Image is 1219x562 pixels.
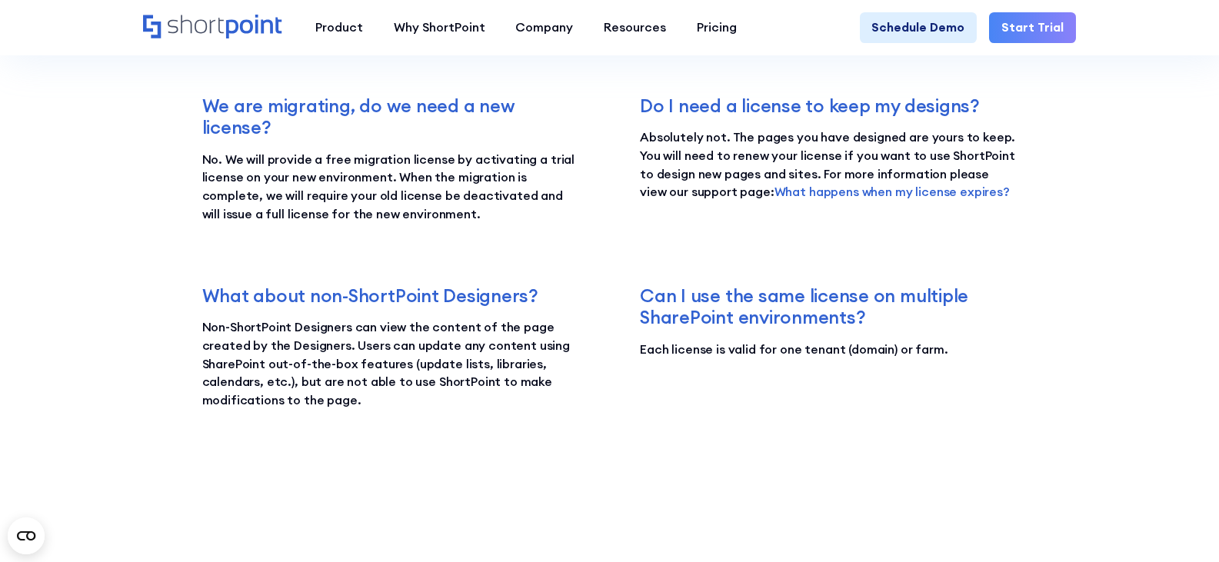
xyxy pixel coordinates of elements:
a: Product [300,12,378,43]
h3: Do I need a license to keep my designs? [640,95,1017,117]
div: Resources [604,18,666,37]
p: No. We will provide a free migration license by activating a trial license on your new environmen... [202,151,579,224]
a: Pricing [681,12,752,43]
button: Open CMP widget [8,517,45,554]
h3: We are migrating, do we need a new license? [202,95,579,138]
a: Why ShortPoint [378,12,501,43]
p: Non-ShortPoint Designers can view the content of the page created by the Designers. Users can upd... [202,318,579,410]
p: Each license is valid for one tenant (domain) or farm. [640,341,1017,359]
a: Home [143,15,285,42]
div: Pricing [697,18,737,37]
p: Absolutely not. The pages you have designed are yours to keep. You will need to renew your licens... [640,128,1017,201]
a: Schedule Demo [860,12,978,43]
a: Start Trial [989,12,1076,43]
a: Resources [588,12,681,43]
iframe: Chat Widget [1142,488,1219,562]
h3: What about non-ShortPoint Designers? [202,284,579,307]
a: Company [501,12,589,43]
div: Product [315,18,363,37]
div: Company [515,18,573,37]
div: Why ShortPoint [394,18,485,37]
a: What happens when my license expires? [774,184,1010,199]
h3: Can I use the same license on multiple SharePoint environments? [640,284,1017,328]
